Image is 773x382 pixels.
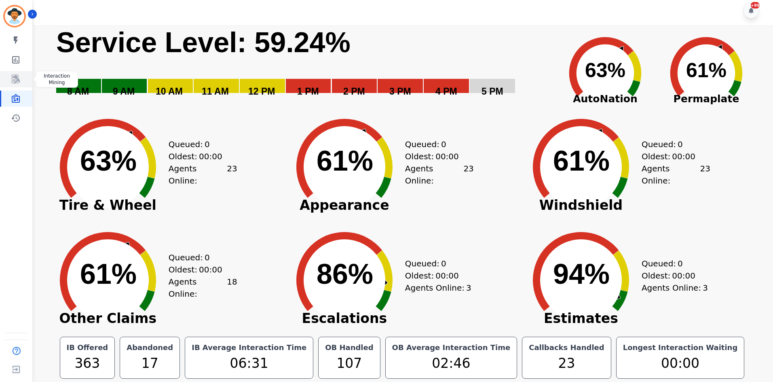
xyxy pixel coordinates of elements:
[391,342,512,353] div: OB Average Interaction Time
[585,59,625,82] text: 63%
[80,145,137,177] text: 63%
[202,86,229,97] text: 11 AM
[47,314,169,323] span: Other Claims
[56,27,351,58] text: Service Level: 59.24%
[190,353,308,374] div: 06:31
[678,138,683,150] span: 0
[169,138,229,150] div: Queued:
[435,270,459,282] span: 00:00
[205,251,210,264] span: 0
[678,257,683,270] span: 0
[642,138,702,150] div: Queued:
[80,258,137,290] text: 61%
[199,150,222,163] span: 00:00
[642,270,702,282] div: Oldest:
[405,163,474,187] div: Agents Online:
[125,342,175,353] div: Abandoned
[47,201,169,209] span: Tire & Wheel
[553,145,610,177] text: 61%
[67,86,89,97] text: 8 AM
[248,86,275,97] text: 12 PM
[621,353,739,374] div: 00:00
[169,264,229,276] div: Oldest:
[466,282,471,294] span: 3
[323,342,375,353] div: OB Handled
[751,2,760,8] div: +99
[686,59,727,82] text: 61%
[405,257,466,270] div: Queued:
[169,150,229,163] div: Oldest:
[435,150,459,163] span: 00:00
[482,86,503,97] text: 5 PM
[227,276,237,300] span: 18
[169,276,237,300] div: Agents Online:
[323,353,375,374] div: 107
[520,314,642,323] span: Estimates
[656,91,757,107] span: Permaplate
[169,251,229,264] div: Queued:
[297,86,319,97] text: 1 PM
[700,163,710,187] span: 23
[113,86,135,97] text: 9 AM
[169,163,237,187] div: Agents Online:
[343,86,365,97] text: 2 PM
[405,138,466,150] div: Queued:
[520,201,642,209] span: Windshield
[642,257,702,270] div: Queued:
[389,86,411,97] text: 3 PM
[553,258,610,290] text: 94%
[5,6,24,26] img: Bordered avatar
[125,353,175,374] div: 17
[672,270,695,282] span: 00:00
[405,282,474,294] div: Agents Online:
[65,353,110,374] div: 363
[284,201,405,209] span: Appearance
[405,150,466,163] div: Oldest:
[621,342,739,353] div: Longest Interaction Waiting
[391,353,512,374] div: 02:46
[55,25,553,108] svg: Service Level: 0%
[527,353,606,374] div: 23
[642,163,710,187] div: Agents Online:
[65,342,110,353] div: IB Offered
[156,86,183,97] text: 10 AM
[317,258,373,290] text: 86%
[463,163,473,187] span: 23
[672,150,695,163] span: 00:00
[284,314,405,323] span: Escalations
[190,342,308,353] div: IB Average Interaction Time
[527,342,606,353] div: Callbacks Handled
[199,264,222,276] span: 00:00
[441,138,446,150] span: 0
[555,91,656,107] span: AutoNation
[441,257,446,270] span: 0
[435,86,457,97] text: 4 PM
[227,163,237,187] span: 23
[703,282,708,294] span: 3
[642,150,702,163] div: Oldest:
[205,138,210,150] span: 0
[642,282,710,294] div: Agents Online:
[405,270,466,282] div: Oldest:
[317,145,373,177] text: 61%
